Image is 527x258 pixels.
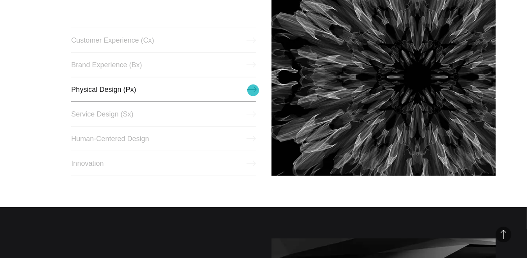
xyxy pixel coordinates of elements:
[496,227,511,242] button: Back to Top
[71,126,255,151] a: Human-Centered Design
[71,102,255,127] a: Service Design (Sx)
[71,77,255,102] a: Physical Design (Px)
[71,28,255,53] a: Customer Experience (Cx)
[71,151,255,176] a: Innovation
[71,52,255,77] a: Brand Experience (Bx)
